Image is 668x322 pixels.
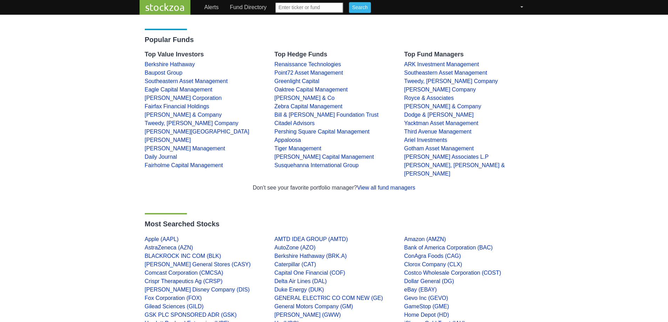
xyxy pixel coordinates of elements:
[145,236,179,242] a: Apple (AAPL)
[404,70,487,76] a: Southeastern Asset Management
[145,154,177,160] a: Daily Journal
[275,61,341,67] a: Renaissance Technologies
[145,312,237,318] a: GSK PLC SPONSORED ADR (GSK)
[145,103,209,109] a: Fairfax Financial Holdings
[145,220,524,228] h3: Most Searched Stocks
[145,112,222,118] a: [PERSON_NAME] & Company
[404,61,479,67] a: ARK Investment Management
[145,61,195,67] a: Berkshire Hathaway
[275,295,383,301] a: GENERAL ELECTRIC CO COM NEW (GE)
[404,120,478,126] a: Yacktman Asset Management
[275,253,347,259] a: Berkshire Hathaway (BRK.A)
[145,270,223,276] a: Comcast Corporation (CMCSA)
[145,162,223,168] a: Fairholme Capital Management
[145,95,222,101] a: [PERSON_NAME] Corporation
[145,295,202,301] a: Fox Corporation (FOX)
[145,78,228,84] a: Southeastern Asset Management
[404,137,447,143] a: Ariel Investments
[145,303,204,309] a: Gilead Sciences (GILD)
[145,253,221,259] a: BLACKROCK INC COM (BLK)
[404,154,489,160] a: [PERSON_NAME] Associates L.P
[404,236,446,242] a: Amazon (AMZN)
[275,103,343,109] a: Zebra Capital Management
[145,245,193,251] a: AstraZeneca (AZN)
[275,162,359,168] a: Susquehanna International Group
[404,162,505,177] a: [PERSON_NAME], [PERSON_NAME] & [PERSON_NAME]
[145,120,238,126] a: Tweedy, [PERSON_NAME] Company
[404,51,524,59] h4: Top Fund Managers
[357,185,415,191] a: View all fund managers
[275,287,324,293] a: Duke Energy (DUK)
[404,295,448,301] a: Gevo Inc (GEVO)
[145,87,212,93] a: Eagle Capital Management
[404,287,437,293] a: eBay (EBAY)
[275,87,348,93] a: Oaktree Capital Management
[275,303,353,309] a: General Motors Company (GM)
[275,154,374,160] a: [PERSON_NAME] Capital Management
[404,145,474,151] a: Gotham Asset Management
[404,278,454,284] a: Dollar General (DG)
[275,145,322,151] a: Tiger Management
[275,312,341,318] a: [PERSON_NAME] (GWW)
[275,245,316,251] a: AutoZone (AZO)
[145,129,249,135] a: [PERSON_NAME][GEOGRAPHIC_DATA]
[145,51,264,59] h4: Top Value Investors
[145,261,251,267] a: [PERSON_NAME] General Stores (CASY)
[404,129,472,135] a: Third Avenue Management
[275,270,345,276] a: Capital One Financial (COF)
[275,78,319,84] a: Greenlight Capital
[404,270,501,276] a: Costco Wholesale Corporation (COST)
[349,2,371,13] input: Search
[275,70,343,76] a: Point72 Asset Management
[404,303,449,309] a: GameStop (GME)
[275,120,315,126] a: Citadel Advisors
[145,137,191,143] a: [PERSON_NAME]
[202,0,222,14] a: Alerts
[275,236,348,242] a: AMTD IDEA GROUP (AMTD)
[404,253,461,259] a: ConAgra Foods (CAG)
[275,278,327,284] a: Delta Air Lines (DAL)
[275,2,343,13] input: Enter ticker or fund
[275,95,335,101] a: [PERSON_NAME] & Co
[145,278,223,284] a: Crispr Therapeutics Ag (CRSP)
[404,112,474,118] a: Dodge & [PERSON_NAME]
[275,261,316,267] a: Caterpillar (CAT)
[145,35,524,44] h3: Popular Funds
[227,0,269,14] a: Fund Directory
[145,287,250,293] a: [PERSON_NAME] Disney Company (DIS)
[145,70,183,76] a: Baupost Group
[145,145,225,151] a: [PERSON_NAME] Management
[404,312,449,318] a: Home Depot (HD)
[404,245,493,251] a: Bank of America Corporation (BAC)
[404,95,454,101] a: Royce & Associates
[275,51,394,59] h4: Top Hedge Funds
[404,87,476,93] a: [PERSON_NAME] Company
[275,137,301,143] a: Appaloosa
[404,78,498,84] a: Tweedy, [PERSON_NAME] Company
[404,103,481,109] a: [PERSON_NAME] & Company
[404,261,462,267] a: Clorox Company (CLX)
[275,129,370,135] a: Pershing Square Capital Management
[275,112,379,118] a: Bill & [PERSON_NAME] Foundation Trust
[145,184,524,192] div: Don't see your favorite portfolio manager?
